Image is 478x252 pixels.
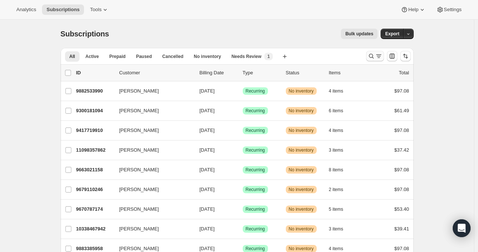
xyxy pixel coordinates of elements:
[200,187,215,192] span: [DATE]
[246,187,265,193] span: Recurring
[289,88,314,94] span: No inventory
[329,86,352,96] button: 4 items
[286,69,323,77] p: Status
[85,4,113,15] button: Tools
[232,54,262,59] span: Needs Review
[42,4,84,15] button: Subscriptions
[76,145,409,155] div: 11098357862[PERSON_NAME][DATE]SuccessRecurringWarningNo inventory3 items$37.42
[341,29,378,39] button: Bulk updates
[200,147,215,153] span: [DATE]
[329,226,343,232] span: 3 items
[12,4,41,15] button: Analytics
[90,7,101,13] span: Tools
[394,246,409,251] span: $97.08
[329,88,343,94] span: 4 items
[200,127,215,133] span: [DATE]
[444,7,462,13] span: Settings
[200,69,237,77] p: Billing Date
[200,108,215,113] span: [DATE]
[345,31,373,37] span: Bulk updates
[76,86,409,96] div: 9882533990[PERSON_NAME][DATE]SuccessRecurringWarningNo inventory4 items$97.08
[119,127,159,134] span: [PERSON_NAME]
[329,206,343,212] span: 5 items
[46,7,80,13] span: Subscriptions
[136,54,152,59] span: Paused
[329,147,343,153] span: 3 items
[119,87,159,95] span: [PERSON_NAME]
[289,127,314,133] span: No inventory
[76,224,409,234] div: 10338467942[PERSON_NAME][DATE]SuccessRecurringWarningNo inventory3 items$39.41
[279,51,291,62] button: Create new view
[394,108,409,113] span: $61.49
[119,225,159,233] span: [PERSON_NAME]
[385,31,399,37] span: Export
[394,206,409,212] span: $53.40
[366,51,384,61] button: Search and filter results
[329,246,343,252] span: 4 items
[119,206,159,213] span: [PERSON_NAME]
[162,54,184,59] span: Cancelled
[109,54,126,59] span: Prepaid
[289,206,314,212] span: No inventory
[329,106,352,116] button: 6 items
[76,69,113,77] p: ID
[115,144,189,156] button: [PERSON_NAME]
[115,184,189,196] button: [PERSON_NAME]
[329,108,343,114] span: 6 items
[246,88,265,94] span: Recurring
[394,167,409,172] span: $97.08
[76,125,409,136] div: 9417719910[PERSON_NAME][DATE]SuccessRecurringWarningNo inventory4 items$97.08
[200,246,215,251] span: [DATE]
[76,166,113,174] p: 9663021158
[76,87,113,95] p: 9882533990
[76,204,409,214] div: 9670787174[PERSON_NAME][DATE]SuccessRecurringWarningNo inventory5 items$53.40
[76,186,113,193] p: 9679110246
[289,108,314,114] span: No inventory
[394,127,409,133] span: $97.08
[119,69,194,77] p: Customer
[289,167,314,173] span: No inventory
[453,219,471,237] div: Open Intercom Messenger
[329,184,352,195] button: 2 items
[329,165,352,175] button: 8 items
[329,204,352,214] button: 5 items
[76,107,113,114] p: 9300181094
[85,54,99,59] span: Active
[76,184,409,195] div: 9679110246[PERSON_NAME][DATE]SuccessRecurringWarningNo inventory2 items$97.08
[394,88,409,94] span: $97.08
[267,54,270,59] span: 1
[394,187,409,192] span: $97.08
[246,127,265,133] span: Recurring
[115,85,189,97] button: [PERSON_NAME]
[387,51,397,61] button: Customize table column order and visibility
[329,69,366,77] div: Items
[115,105,189,117] button: [PERSON_NAME]
[194,54,221,59] span: No inventory
[243,69,280,77] div: Type
[246,206,265,212] span: Recurring
[246,167,265,173] span: Recurring
[289,246,314,252] span: No inventory
[119,107,159,114] span: [PERSON_NAME]
[329,224,352,234] button: 3 items
[399,69,409,77] p: Total
[329,187,343,193] span: 2 items
[119,166,159,174] span: [PERSON_NAME]
[432,4,466,15] button: Settings
[76,106,409,116] div: 9300181094[PERSON_NAME][DATE]SuccessRecurringWarningNo inventory6 items$61.49
[76,165,409,175] div: 9663021158[PERSON_NAME][DATE]SuccessRecurringWarningNo inventory8 items$97.08
[289,187,314,193] span: No inventory
[200,206,215,212] span: [DATE]
[394,147,409,153] span: $37.42
[76,69,409,77] div: IDCustomerBilling DateTypeStatusItemsTotal
[396,4,430,15] button: Help
[394,226,409,232] span: $39.41
[119,146,159,154] span: [PERSON_NAME]
[289,226,314,232] span: No inventory
[200,226,215,232] span: [DATE]
[329,125,352,136] button: 4 items
[70,54,75,59] span: All
[76,225,113,233] p: 10338467942
[329,127,343,133] span: 4 items
[115,223,189,235] button: [PERSON_NAME]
